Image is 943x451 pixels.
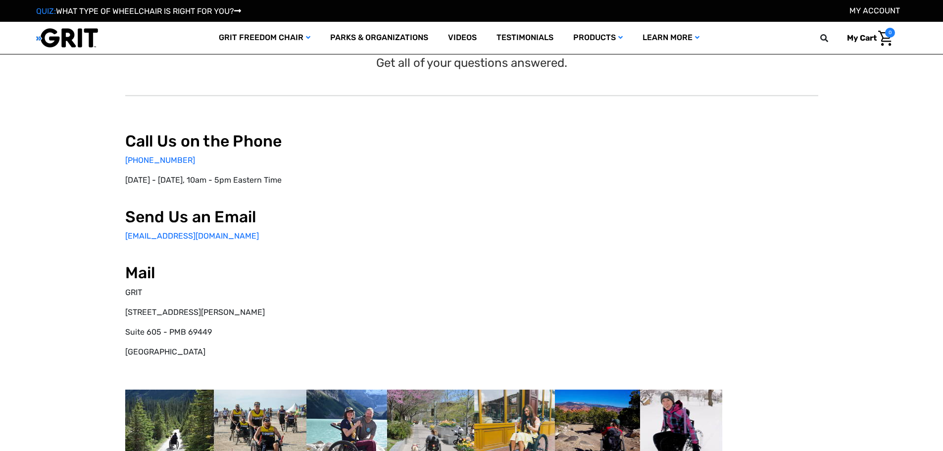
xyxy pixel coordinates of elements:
[849,6,900,15] a: Account
[36,6,241,16] a: QUIZ:WHAT TYPE OF WHEELCHAIR IS RIGHT FOR YOU?
[487,22,563,54] a: Testimonials
[840,28,895,49] a: Cart with 0 items
[847,33,877,43] span: My Cart
[125,155,195,165] a: [PHONE_NUMBER]
[563,22,633,54] a: Products
[209,22,320,54] a: GRIT Freedom Chair
[125,326,464,338] p: Suite 605 - PMB 69449
[878,31,893,46] img: Cart
[885,28,895,38] span: 0
[479,132,818,373] iframe: Form 0
[125,207,464,226] h2: Send Us an Email
[125,287,464,299] p: GRIT
[125,231,259,241] a: [EMAIL_ADDRESS][DOMAIN_NAME]
[633,22,709,54] a: Learn More
[125,174,464,186] p: [DATE] - [DATE], 10am - 5pm Eastern Time
[376,54,567,72] p: Get all of your questions answered.
[36,6,56,16] span: QUIZ:
[125,306,464,318] p: [STREET_ADDRESS][PERSON_NAME]
[125,132,464,150] h2: Call Us on the Phone
[125,346,464,358] p: [GEOGRAPHIC_DATA]
[36,28,98,48] img: GRIT All-Terrain Wheelchair and Mobility Equipment
[125,263,464,282] h2: Mail
[320,22,438,54] a: Parks & Organizations
[438,22,487,54] a: Videos
[825,28,840,49] input: Search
